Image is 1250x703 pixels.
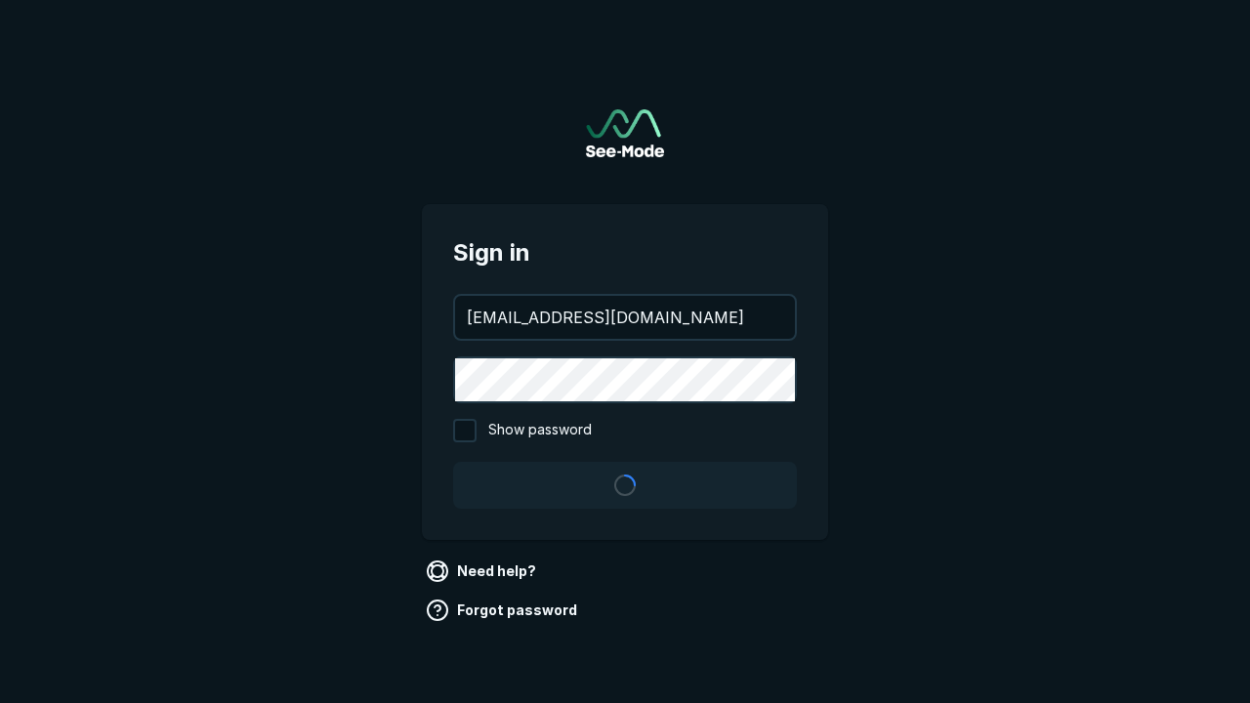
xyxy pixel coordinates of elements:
a: Forgot password [422,595,585,626]
input: your@email.com [455,296,795,339]
a: Need help? [422,556,544,587]
a: Go to sign in [586,109,664,157]
span: Sign in [453,235,797,270]
img: See-Mode Logo [586,109,664,157]
span: Show password [488,419,592,442]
